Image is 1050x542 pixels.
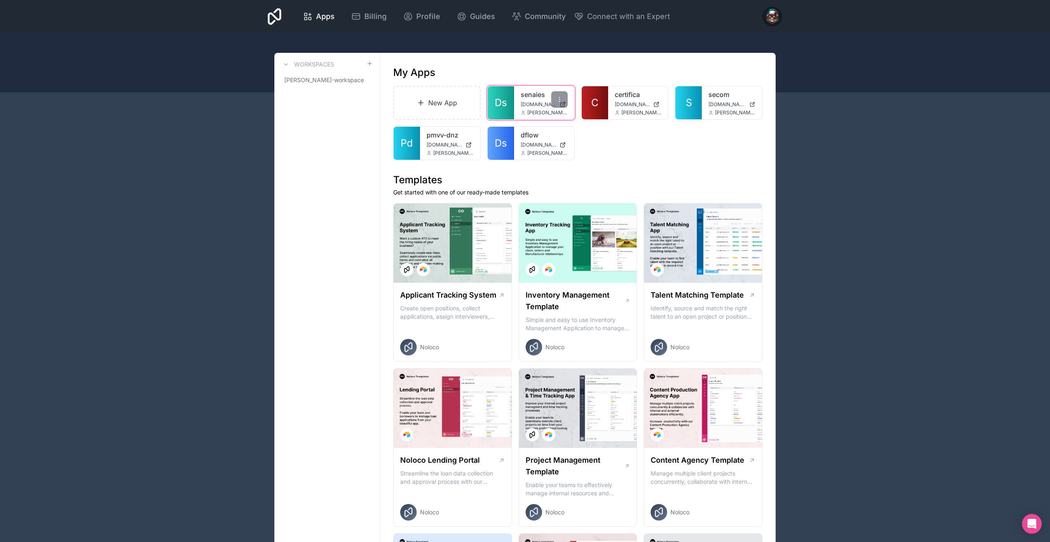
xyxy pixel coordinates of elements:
a: secom [708,90,755,99]
span: Community [525,11,566,22]
span: Billing [364,11,387,22]
span: Noloco [545,508,564,516]
p: Create open positions, collect applications, assign interviewers, centralise candidate feedback a... [400,304,505,321]
h1: Content Agency Template [651,454,744,466]
span: Noloco [420,508,439,516]
span: [DOMAIN_NAME] [427,142,462,148]
a: [PERSON_NAME]-workspace [281,73,373,88]
h1: Inventory Management Template [526,289,625,312]
span: [DOMAIN_NAME] [521,101,556,108]
a: Ds [488,86,514,119]
span: [PERSON_NAME][EMAIL_ADDRESS][DOMAIN_NAME] [527,109,568,116]
span: Pd [401,137,413,150]
span: C [591,96,599,109]
img: Airtable Logo [545,431,552,438]
a: Profile [396,7,447,26]
a: Billing [344,7,393,26]
span: Guides [470,11,495,22]
a: Guides [450,7,502,26]
span: [DOMAIN_NAME] [521,142,556,148]
p: Manage multiple client projects concurrently, collaborate with internal and external stakeholders... [651,469,755,486]
a: Ds [488,127,514,160]
span: [PERSON_NAME][EMAIL_ADDRESS][DOMAIN_NAME] [715,109,755,116]
a: Pd [394,127,420,160]
a: [DOMAIN_NAME] [427,142,474,148]
span: [DOMAIN_NAME] [708,101,746,108]
h1: Talent Matching Template [651,289,744,301]
h1: Templates [393,173,762,187]
span: [DOMAIN_NAME] [615,101,650,108]
p: Identify, source and match the right talent to an open project or position with our Talent Matchi... [651,304,755,321]
span: [PERSON_NAME][EMAIL_ADDRESS][DOMAIN_NAME] [621,109,662,116]
a: senaies [521,90,568,99]
img: Airtable Logo [420,266,427,273]
a: [DOMAIN_NAME] [521,142,568,148]
img: Airtable Logo [403,431,410,438]
a: pmvv-dnz [427,130,474,140]
span: [PERSON_NAME][EMAIL_ADDRESS][DOMAIN_NAME] [433,150,474,156]
a: [DOMAIN_NAME] [615,101,662,108]
img: Airtable Logo [654,431,661,438]
span: [PERSON_NAME][EMAIL_ADDRESS][DOMAIN_NAME] [527,150,568,156]
a: certifica [615,90,662,99]
a: Community [505,7,572,26]
span: Apps [316,11,335,22]
a: S [675,86,702,119]
img: Airtable Logo [545,266,552,273]
h1: Applicant Tracking System [400,289,496,301]
span: Noloco [545,343,564,351]
span: S [686,96,692,109]
a: Apps [296,7,341,26]
h1: Noloco Lending Portal [400,454,480,466]
a: [DOMAIN_NAME] [708,101,755,108]
button: Connect with an Expert [574,11,670,22]
span: Noloco [670,343,689,351]
span: Profile [416,11,440,22]
p: Get started with one of our ready-made templates [393,188,762,196]
p: Enable your teams to effectively manage internal resources and execute client projects on time. [526,481,630,497]
a: Workspaces [281,59,334,69]
span: Ds [495,96,507,109]
a: C [582,86,608,119]
a: New App [393,86,481,120]
a: [DOMAIN_NAME] [521,101,568,108]
a: dflow [521,130,568,140]
span: Noloco [670,508,689,516]
h3: Workspaces [294,60,334,69]
div: Open Intercom Messenger [1022,514,1042,534]
h1: Project Management Template [526,454,624,478]
p: Streamline the loan data collection and approval process with our Lending Portal template. [400,469,505,486]
span: Noloco [420,343,439,351]
span: Ds [495,137,507,150]
h1: My Apps [393,66,435,79]
img: Airtable Logo [654,266,661,273]
span: Connect with an Expert [587,11,670,22]
p: Simple and easy to use Inventory Management Application to manage your stock, orders and Manufact... [526,316,630,332]
span: [PERSON_NAME]-workspace [284,76,364,84]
